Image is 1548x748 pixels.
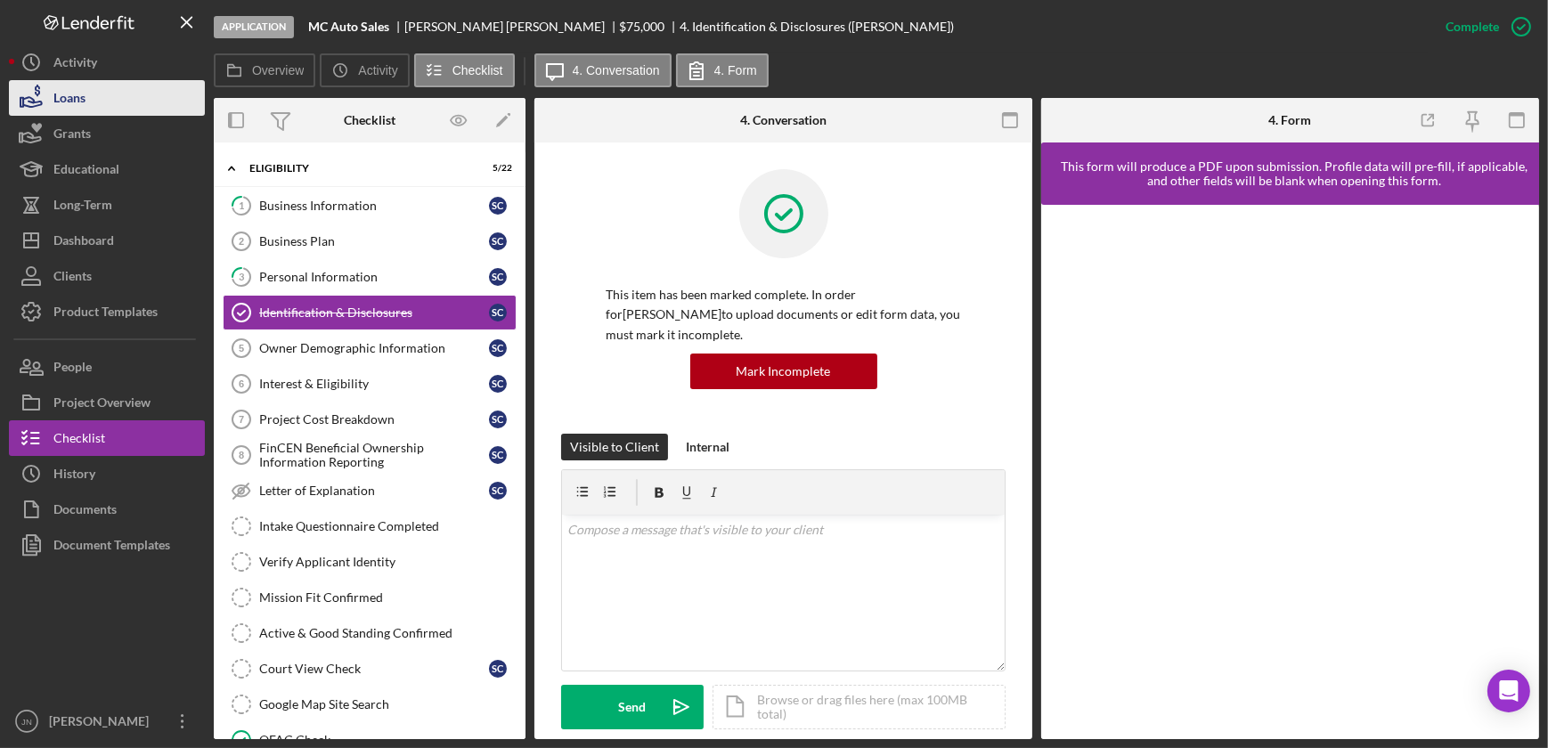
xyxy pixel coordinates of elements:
div: Active & Good Standing Confirmed [259,626,516,640]
label: 4. Form [714,63,757,77]
div: Documents [53,492,117,532]
div: This form will produce a PDF upon submission. Profile data will pre-fill, if applicable, and othe... [1050,159,1539,188]
div: Business Plan [259,234,489,248]
div: S C [489,375,507,393]
div: Send [619,685,647,729]
button: Visible to Client [561,434,668,460]
b: MC Auto Sales [308,20,389,34]
div: 4. Identification & Disclosures ([PERSON_NAME]) [680,20,954,34]
tspan: 8 [239,450,244,460]
div: Identification & Disclosures [259,305,489,320]
tspan: 2 [239,236,244,247]
button: 4. Form [676,53,769,87]
tspan: 1 [239,199,244,211]
div: Mark Incomplete [737,354,831,389]
div: OFAC Check [259,733,516,747]
button: Overview [214,53,315,87]
div: Application [214,16,294,38]
button: Document Templates [9,527,205,563]
a: Active & Good Standing Confirmed [223,615,517,651]
div: S C [489,304,507,321]
button: Send [561,685,704,729]
div: S C [489,339,507,357]
button: Internal [677,434,738,460]
div: S C [489,482,507,500]
div: S C [489,446,507,464]
a: 2Business PlanSC [223,224,517,259]
a: 3Personal InformationSC [223,259,517,295]
a: Intake Questionnaire Completed [223,508,517,544]
label: Checklist [452,63,503,77]
div: Document Templates [53,527,170,567]
a: 7Project Cost BreakdownSC [223,402,517,437]
a: 6Interest & EligibilitySC [223,366,517,402]
div: Complete [1446,9,1499,45]
tspan: 3 [239,271,244,282]
div: Project Cost Breakdown [259,412,489,427]
text: JN [21,717,32,727]
div: S C [489,232,507,250]
div: Court View Check [259,662,489,676]
a: Verify Applicant Identity [223,544,517,580]
div: 4. Form [1268,113,1311,127]
button: Documents [9,492,205,527]
div: Letter of Explanation [259,484,489,498]
div: Owner Demographic Information [259,341,489,355]
div: 5 / 22 [480,163,512,174]
a: Identification & DisclosuresSC [223,295,517,330]
div: Checklist [344,113,395,127]
div: Open Intercom Messenger [1487,670,1530,712]
div: S C [489,268,507,286]
label: 4. Conversation [573,63,660,77]
tspan: 7 [239,414,244,425]
div: Eligibility [249,163,468,174]
button: Checklist [414,53,515,87]
div: Intake Questionnaire Completed [259,519,516,533]
a: 8FinCEN Beneficial Ownership Information ReportingSC [223,437,517,473]
a: Google Map Site Search [223,687,517,722]
button: Mark Incomplete [690,354,877,389]
div: [PERSON_NAME] [45,703,160,744]
button: JN[PERSON_NAME] [9,703,205,739]
div: Verify Applicant Identity [259,555,516,569]
a: Letter of ExplanationSC [223,473,517,508]
tspan: 5 [239,343,244,354]
div: S C [489,197,507,215]
div: Interest & Eligibility [259,377,489,391]
div: Business Information [259,199,489,213]
p: This item has been marked complete. In order for [PERSON_NAME] to upload documents or edit form d... [606,285,961,345]
div: Visible to Client [570,434,659,460]
span: $75,000 [620,19,665,34]
div: Personal Information [259,270,489,284]
div: Google Map Site Search [259,697,516,711]
tspan: 6 [239,378,244,389]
